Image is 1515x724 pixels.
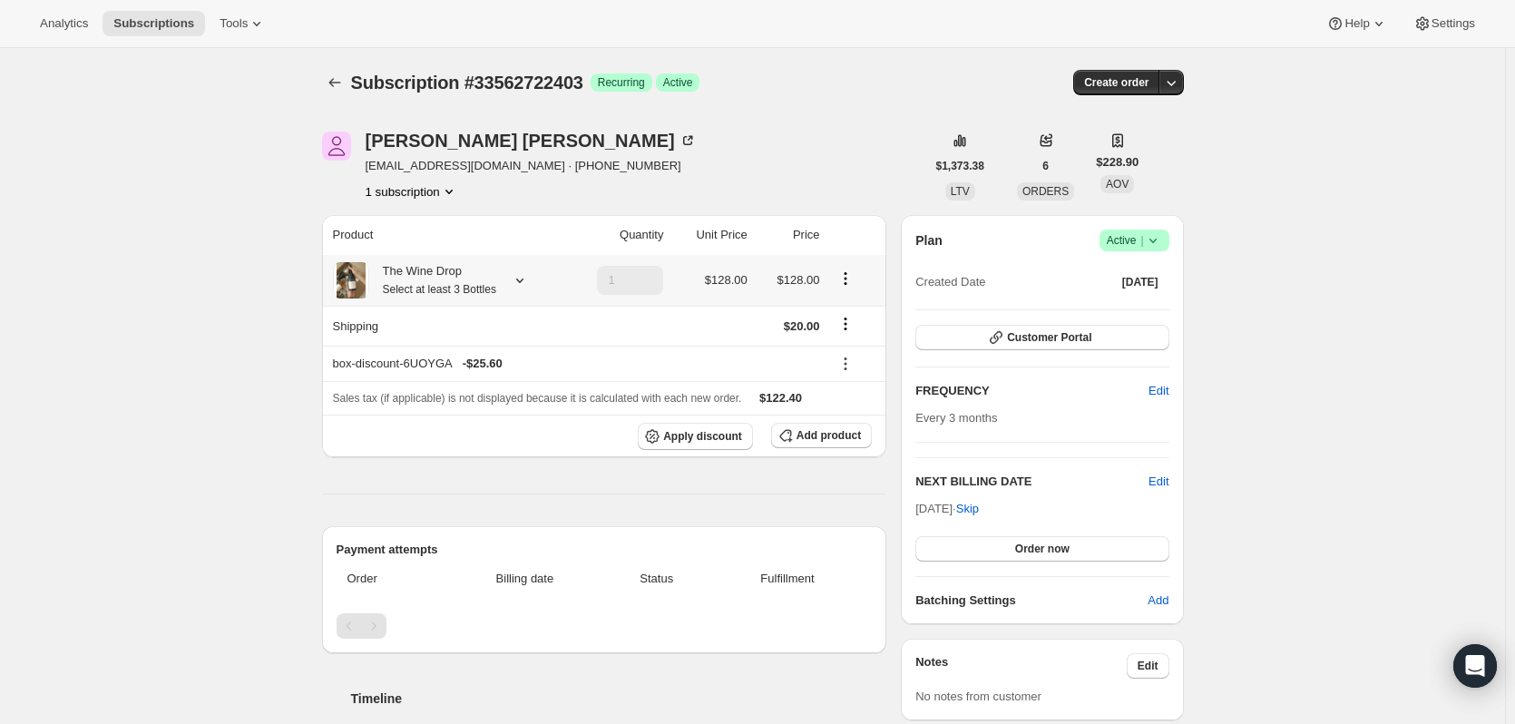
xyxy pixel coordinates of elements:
[777,273,820,287] span: $128.00
[322,70,347,95] button: Subscriptions
[337,559,445,599] th: Order
[915,653,1127,679] h3: Notes
[925,153,995,179] button: $1,373.38
[1315,11,1398,36] button: Help
[209,11,277,36] button: Tools
[1106,178,1129,191] span: AOV
[103,11,205,36] button: Subscriptions
[797,428,861,443] span: Add product
[322,132,351,161] span: Keith Barfoot
[322,215,565,255] th: Product
[1022,185,1069,198] span: ORDERS
[337,613,873,639] nav: Pagination
[351,73,583,93] span: Subscription #33562722403
[322,306,565,346] th: Shipping
[915,231,943,249] h2: Plan
[831,269,860,289] button: Product actions
[1107,231,1162,249] span: Active
[915,690,1041,703] span: No notes from customer
[759,391,802,405] span: $122.40
[333,392,742,405] span: Sales tax (if applicable) is not displayed because it is calculated with each new order.
[1073,70,1159,95] button: Create order
[333,355,820,373] div: box-discount-6UOYGA
[936,159,984,173] span: $1,373.38
[1148,592,1168,610] span: Add
[337,541,873,559] h2: Payment attempts
[771,423,872,448] button: Add product
[1344,16,1369,31] span: Help
[383,283,496,296] small: Select at least 3 Bottles
[915,325,1168,350] button: Customer Portal
[1148,473,1168,491] button: Edit
[1031,153,1060,179] button: 6
[450,570,600,588] span: Billing date
[669,215,752,255] th: Unit Price
[351,690,887,708] h2: Timeline
[915,536,1168,562] button: Order now
[753,215,826,255] th: Price
[611,570,703,588] span: Status
[565,215,670,255] th: Quantity
[29,11,99,36] button: Analytics
[638,423,753,450] button: Apply discount
[915,382,1148,400] h2: FREQUENCY
[369,262,496,298] div: The Wine Drop
[1138,659,1158,673] span: Edit
[705,273,748,287] span: $128.00
[1432,16,1475,31] span: Settings
[784,319,820,333] span: $20.00
[915,273,985,291] span: Created Date
[1403,11,1486,36] button: Settings
[915,592,1148,610] h6: Batching Settings
[1015,542,1070,556] span: Order now
[220,16,248,31] span: Tools
[1084,75,1148,90] span: Create order
[1042,159,1049,173] span: 6
[1127,653,1169,679] button: Edit
[663,429,742,444] span: Apply discount
[1007,330,1091,345] span: Customer Portal
[1137,586,1179,615] button: Add
[1148,382,1168,400] span: Edit
[366,132,697,150] div: [PERSON_NAME] [PERSON_NAME]
[113,16,194,31] span: Subscriptions
[40,16,88,31] span: Analytics
[915,411,997,425] span: Every 3 months
[951,185,970,198] span: LTV
[1096,153,1139,171] span: $228.90
[1453,644,1497,688] div: Open Intercom Messenger
[1122,275,1158,289] span: [DATE]
[1111,269,1169,295] button: [DATE]
[366,157,697,175] span: [EMAIL_ADDRESS][DOMAIN_NAME] · [PHONE_NUMBER]
[598,75,645,90] span: Recurring
[1138,377,1179,406] button: Edit
[463,355,503,373] span: - $25.60
[831,314,860,334] button: Shipping actions
[663,75,693,90] span: Active
[366,182,458,201] button: Product actions
[915,473,1148,491] h2: NEXT BILLING DATE
[1140,233,1143,248] span: |
[714,570,861,588] span: Fulfillment
[956,500,979,518] span: Skip
[915,502,979,515] span: [DATE] ·
[945,494,990,523] button: Skip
